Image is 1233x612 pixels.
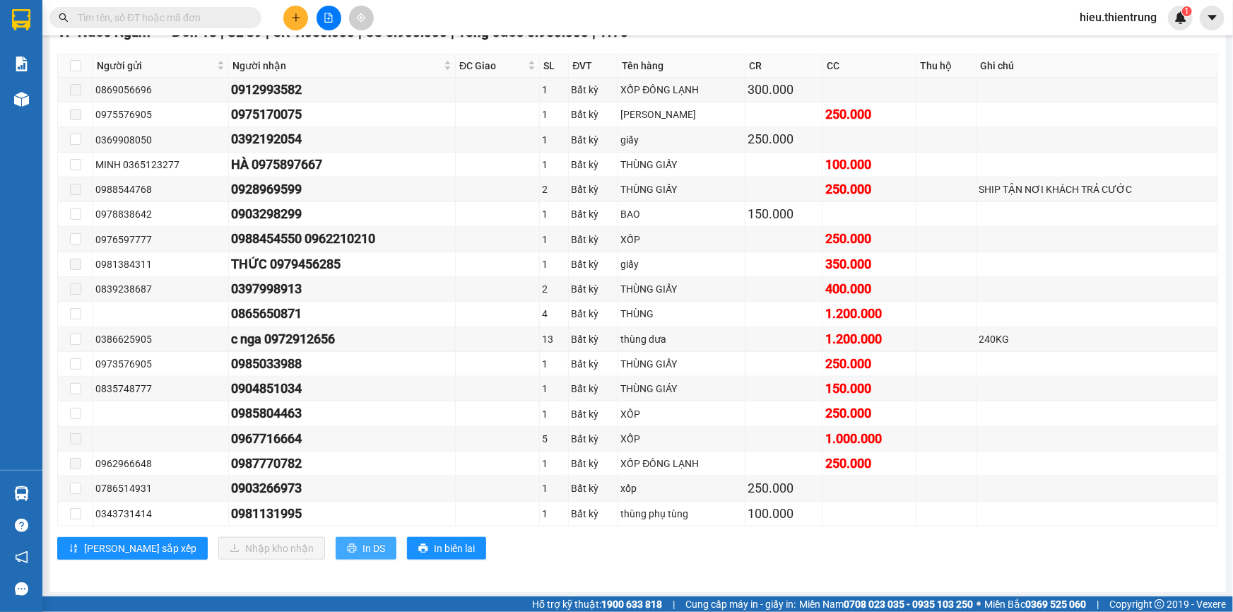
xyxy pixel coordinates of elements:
[8,101,114,124] h2: LMRLDIBR
[15,519,28,532] span: question-circle
[542,107,566,122] div: 1
[571,107,615,122] div: Bất kỳ
[685,596,796,612] span: Cung cấp máy in - giấy in:
[231,180,453,199] div: 0928969599
[231,129,453,149] div: 0392192054
[231,354,453,374] div: 0985033988
[231,478,453,498] div: 0903266973
[571,306,615,322] div: Bất kỳ
[571,281,615,297] div: Bất kỳ
[748,129,820,149] div: 250.000
[571,431,615,447] div: Bất kỳ
[825,105,914,124] div: 250.000
[542,481,566,496] div: 1
[571,82,615,98] div: Bất kỳ
[231,155,453,175] div: HÀ 0975897667
[1155,599,1164,609] span: copyright
[365,24,447,40] span: CC 5.900.000
[69,543,78,555] span: sort-ascending
[95,281,226,297] div: 0839238687
[14,92,29,107] img: warehouse-icon
[1025,599,1086,610] strong: 0369 525 060
[618,54,745,78] th: Tên hàng
[620,306,743,322] div: THÙNG
[12,9,30,30] img: logo-vxr
[74,101,341,235] h2: VP Nhận: Văn Phòng Đăk Nông
[459,58,525,73] span: ĐC Giao
[748,204,820,224] div: 150.000
[95,456,226,471] div: 0962966648
[317,6,341,30] button: file-add
[542,331,566,347] div: 13
[532,596,662,612] span: Hỗ trợ kỹ thuật:
[283,6,308,30] button: plus
[571,331,615,347] div: Bất kỳ
[571,257,615,272] div: Bất kỳ
[15,551,28,564] span: notification
[745,54,823,78] th: CR
[592,24,596,40] span: |
[571,481,615,496] div: Bất kỳ
[84,541,196,556] span: [PERSON_NAME] sắp xếp
[407,537,486,560] button: printerIn biên lai
[844,599,973,610] strong: 0708 023 035 - 0935 103 250
[620,381,743,396] div: THÙNG GIÁY
[748,504,820,524] div: 100.000
[1097,596,1099,612] span: |
[542,456,566,471] div: 1
[620,132,743,148] div: giấy
[1174,11,1187,24] img: icon-new-feature
[14,486,29,501] img: warehouse-icon
[57,11,127,97] b: Nhà xe Thiên Trung
[540,54,569,78] th: SL
[228,24,262,40] span: SL 39
[620,481,743,496] div: xốp
[451,24,454,40] span: |
[542,306,566,322] div: 4
[349,6,374,30] button: aim
[620,331,743,347] div: thùng dưa
[620,406,743,422] div: XỐP
[231,504,453,524] div: 0981131995
[620,456,743,471] div: XỐP ĐÔNG LẠNH
[748,478,820,498] div: 250.000
[231,105,453,124] div: 0975170075
[542,157,566,172] div: 1
[620,232,743,247] div: XỐP
[231,454,453,473] div: 0987770782
[95,356,226,372] div: 0973576905
[95,132,226,148] div: 0369908050
[57,537,208,560] button: sort-ascending[PERSON_NAME] sắp xếp
[542,431,566,447] div: 5
[916,54,977,78] th: Thu hộ
[799,596,973,612] span: Miền Nam
[291,13,301,23] span: plus
[825,354,914,374] div: 250.000
[620,157,743,172] div: THÙNG GIẤY
[620,431,743,447] div: XỐP
[266,24,269,40] span: |
[542,132,566,148] div: 1
[599,24,628,40] span: TH 0
[231,80,453,100] div: 0912993582
[569,54,618,78] th: ĐVT
[825,329,914,349] div: 1.200.000
[571,356,615,372] div: Bất kỳ
[825,279,914,299] div: 400.000
[95,381,226,396] div: 0835748777
[95,331,226,347] div: 0386625905
[542,232,566,247] div: 1
[571,132,615,148] div: Bất kỳ
[95,257,226,272] div: 0981384311
[825,155,914,175] div: 100.000
[825,379,914,399] div: 150.000
[571,406,615,422] div: Bất kỳ
[1068,8,1168,26] span: hieu.thientrung
[620,107,743,122] div: [PERSON_NAME]
[620,281,743,297] div: THÙNG GIẤY
[825,304,914,324] div: 1.200.000
[362,541,385,556] span: In DS
[825,254,914,274] div: 350.000
[542,281,566,297] div: 2
[620,206,743,222] div: BAO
